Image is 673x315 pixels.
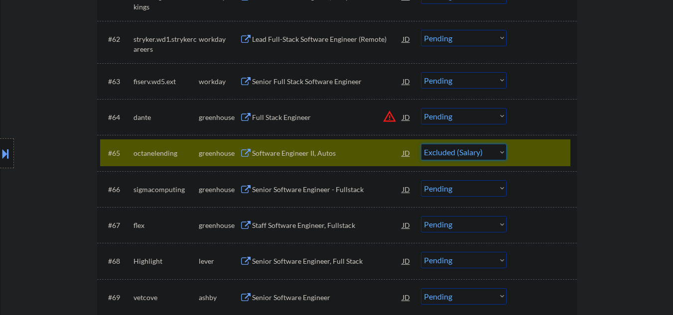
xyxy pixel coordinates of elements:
div: greenhouse [199,185,240,195]
div: Lead Full-Stack Software Engineer (Remote) [252,34,403,44]
div: #62 [108,34,126,44]
div: #68 [108,256,126,266]
div: Staff Software Engineer, Fullstack [252,220,403,230]
div: JD [402,180,411,198]
div: Senior Software Engineer [252,293,403,303]
div: Software Engineer II, Autos [252,148,403,158]
div: JD [402,216,411,234]
div: workday [199,77,240,87]
div: JD [402,30,411,48]
div: JD [402,144,411,162]
div: JD [402,108,411,126]
button: warning_amber [383,109,397,123]
div: JD [402,72,411,90]
div: Senior Full Stack Software Engineer [252,77,403,87]
div: vetcove [134,293,199,303]
div: Full Stack Engineer [252,112,403,122]
div: greenhouse [199,148,240,158]
div: ashby [199,293,240,303]
div: stryker.wd1.strykercareers [134,34,199,54]
div: JD [402,288,411,306]
div: lever [199,256,240,266]
div: JD [402,252,411,270]
div: Senior Software Engineer, Full Stack [252,256,403,266]
div: greenhouse [199,220,240,230]
div: greenhouse [199,112,240,122]
div: #69 [108,293,126,303]
div: Senior Software Engineer - Fullstack [252,185,403,195]
div: Highlight [134,256,199,266]
div: workday [199,34,240,44]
